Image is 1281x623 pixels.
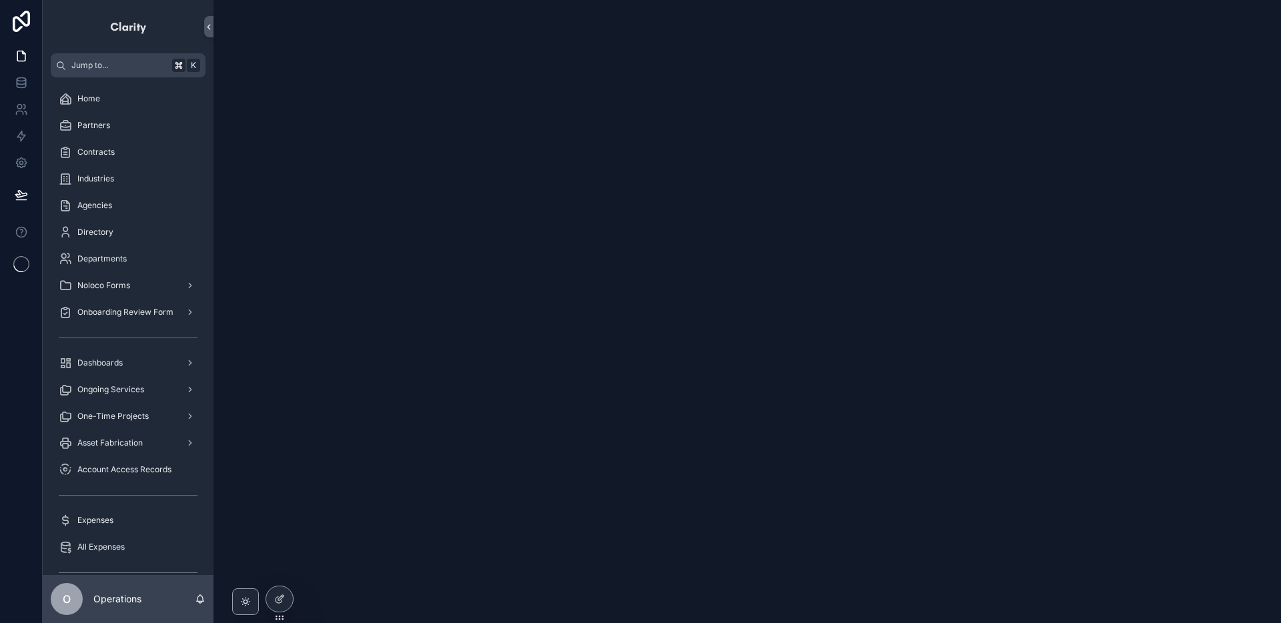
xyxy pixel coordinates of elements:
span: Directory [77,227,113,237]
a: Directory [51,220,205,244]
span: Agencies [77,200,112,211]
span: Ongoing Services [77,384,144,395]
a: All Expenses [51,535,205,559]
a: Departments [51,247,205,271]
span: O [63,591,71,607]
span: Partners [77,120,110,131]
a: Partners [51,113,205,137]
span: Contracts [77,147,115,157]
a: Agencies [51,193,205,217]
span: Jump to... [71,60,167,71]
span: Home [77,93,100,104]
a: Contracts [51,140,205,164]
span: Industries [77,173,114,184]
span: Expenses [77,515,113,526]
a: Account Access Records [51,458,205,482]
div: scrollable content [43,77,213,575]
span: Departments [77,253,127,264]
a: Noloco Forms [51,273,205,297]
a: Ongoing Services [51,378,205,402]
button: Jump to...K [51,53,205,77]
a: Dashboards [51,351,205,375]
a: One-Time Projects [51,404,205,428]
span: K [188,60,199,71]
span: One-Time Projects [77,411,149,422]
img: App logo [109,16,147,37]
span: Account Access Records [77,464,171,475]
a: Industries [51,167,205,191]
p: Operations [93,592,141,606]
span: All Expenses [77,542,125,552]
a: Onboarding Review Form [51,300,205,324]
span: Onboarding Review Form [77,307,173,318]
span: Asset Fabrication [77,438,143,448]
a: Home [51,87,205,111]
span: Dashboards [77,358,123,368]
span: Noloco Forms [77,280,130,291]
a: Asset Fabrication [51,431,205,455]
a: Expenses [51,508,205,532]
